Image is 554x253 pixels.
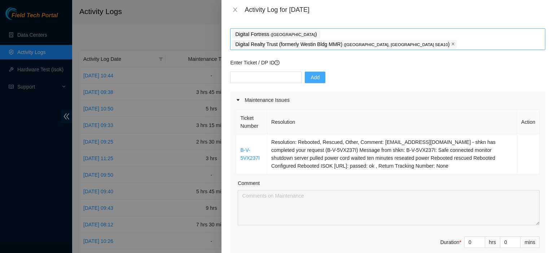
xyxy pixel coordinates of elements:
[311,73,320,81] span: Add
[230,6,240,13] button: Close
[240,147,260,161] a: B-V-5VX237I
[236,98,240,102] span: caret-right
[235,40,449,49] p: Digital Realty Trust (formerly Westin Bldg MMR) )
[271,32,315,37] span: ( [GEOGRAPHIC_DATA]
[245,6,545,14] div: Activity Log for [DATE]
[267,110,517,134] th: Resolution
[517,110,540,134] th: Action
[267,134,517,174] td: Resolution: Rebooted, Rescued, Other, Comment: [EMAIL_ADDRESS][DOMAIN_NAME] - shkn has completed ...
[440,238,461,246] div: Duration
[230,59,545,67] p: Enter Ticket / DP ID
[232,7,238,13] span: close
[451,42,455,46] span: close
[238,190,540,225] textarea: Comment
[235,30,317,39] p: Digital Fortress )
[236,110,267,134] th: Ticket Number
[305,72,325,83] button: Add
[520,236,540,248] div: mins
[344,42,448,47] span: ( [GEOGRAPHIC_DATA], [GEOGRAPHIC_DATA] SEA10
[238,179,260,187] label: Comment
[274,60,280,65] span: question-circle
[485,236,500,248] div: hrs
[230,92,545,108] div: Maintenance Issues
